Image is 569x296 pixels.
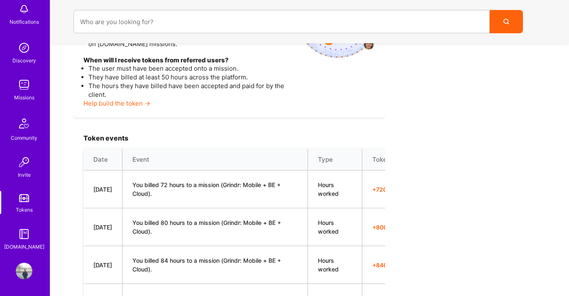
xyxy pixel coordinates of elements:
[11,133,37,142] div: Community
[83,134,404,142] h3: Token events
[18,170,31,179] div: Invite
[362,149,404,170] th: Tokens
[14,113,34,133] img: Community
[122,149,308,170] th: Event
[16,1,32,17] img: bell
[83,208,122,246] td: [DATE]
[83,99,150,107] a: Help build the token →
[308,149,362,170] th: Type
[122,246,308,284] td: You billed 84 hours to a mission (Grindr: Mobile + BE + Cloud).
[14,93,34,102] div: Missions
[372,223,394,232] span: + 800
[372,185,394,194] span: + 720
[14,263,34,279] a: User Avatar
[83,149,122,170] th: Date
[83,246,122,284] td: [DATE]
[10,17,39,26] div: Notifications
[88,81,290,99] li: The hours they have billed have been accepted and paid for by the client.
[19,194,29,202] img: tokens
[16,76,32,93] img: teamwork
[318,219,339,235] span: Hours worked
[503,19,509,25] i: icon Search
[372,261,394,269] span: + 840
[16,263,32,279] img: User Avatar
[88,73,290,81] li: They have billed at least 50 hours across the platform.
[16,154,32,170] img: Invite
[83,170,122,208] td: [DATE]
[88,64,290,73] li: The user must have been accepted onto a mission.
[318,181,339,197] span: Hours worked
[83,57,290,64] h4: When will I receive tokens from referred users?
[80,11,483,32] input: Who are you looking for?
[318,257,339,273] span: Hours worked
[122,208,308,246] td: You billed 80 hours to a mission (Grindr: Mobile + BE + Cloud).
[16,205,33,214] div: Tokens
[16,39,32,56] img: discovery
[12,56,36,65] div: Discovery
[16,226,32,242] img: guide book
[122,170,308,208] td: You billed 72 hours to a mission (Grindr: Mobile + BE + Cloud).
[4,242,44,251] div: [DOMAIN_NAME]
